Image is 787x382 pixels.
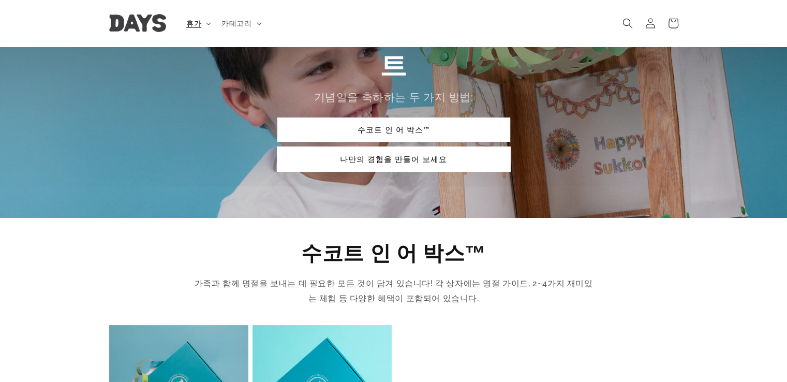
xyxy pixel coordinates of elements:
a: 수코트 인 어 박스™ [277,117,510,142]
a: 나만의 경험을 만들어 보세요 [277,147,510,171]
font: 수코트 인 어 박스™ [301,240,486,265]
summary: 카테고리 [215,12,265,34]
font: 카테고리 [221,19,251,27]
font: 가족과 함께 명절을 보내는 데 필요한 모든 것이 담겨 있습니다! 각 상자에는 명절 가이드, 2~4가지 재미있는 체험 등 다양한 혜택이 포함되어 있습니다. [195,278,593,303]
font: 휴가 [186,19,201,27]
font: 기념일을 축하하는 두 가지 방법: [314,91,473,104]
summary: 휴가 [180,12,215,34]
summary: 찾다 [616,12,639,35]
img: 데이즈 유나이티드 [109,14,166,33]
